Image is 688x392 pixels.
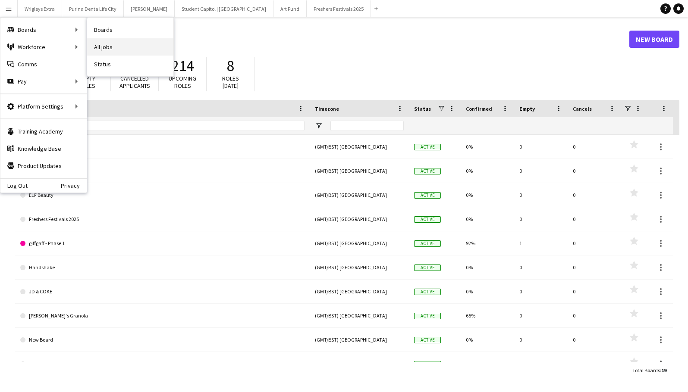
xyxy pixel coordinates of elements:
[20,255,305,280] a: Handshake
[119,75,150,90] span: Cancelled applicants
[0,123,87,140] a: Training Academy
[310,183,409,207] div: (GMT/BST) [GEOGRAPHIC_DATA]
[0,38,87,56] div: Workforce
[514,255,568,279] div: 0
[20,328,305,352] a: New Board
[20,135,305,159] a: Art Fund
[568,231,621,255] div: 0
[514,304,568,327] div: 0
[461,231,514,255] div: 92%
[310,280,409,303] div: (GMT/BST) [GEOGRAPHIC_DATA]
[310,231,409,255] div: (GMT/BST) [GEOGRAPHIC_DATA]
[568,183,621,207] div: 0
[568,304,621,327] div: 0
[20,280,305,304] a: JD & COKE
[568,207,621,231] div: 0
[62,0,124,17] button: Purina Denta Life City
[0,140,87,157] a: Knowledge Base
[466,106,492,112] span: Confirmed
[87,38,173,56] a: All jobs
[169,75,196,90] span: Upcoming roles
[568,352,621,376] div: 0
[124,0,175,17] button: [PERSON_NAME]
[461,328,514,352] div: 0%
[330,121,404,131] input: Timezone Filter Input
[514,207,568,231] div: 0
[273,0,307,17] button: Art Fund
[414,106,431,112] span: Status
[573,106,592,112] span: Cancels
[661,367,666,373] span: 19
[568,328,621,352] div: 0
[310,255,409,279] div: (GMT/BST) [GEOGRAPHIC_DATA]
[36,121,305,131] input: Board name Filter Input
[461,304,514,327] div: 65%
[414,289,441,295] span: Active
[20,352,305,376] a: Pick Up
[0,73,87,90] div: Pay
[414,361,441,367] span: Active
[172,56,194,75] span: 214
[310,352,409,376] div: (GMT/BST) [GEOGRAPHIC_DATA]
[514,159,568,183] div: 0
[414,313,441,319] span: Active
[514,352,568,376] div: 0
[20,159,305,183] a: [PERSON_NAME]
[0,157,87,174] a: Product Updates
[514,231,568,255] div: 1
[514,280,568,303] div: 0
[514,328,568,352] div: 0
[310,328,409,352] div: (GMT/BST) [GEOGRAPHIC_DATA]
[0,98,87,115] div: Platform Settings
[20,231,305,255] a: giffgaff - Phase 1
[461,352,514,376] div: 0%
[414,337,441,343] span: Active
[461,135,514,159] div: 0%
[227,56,234,75] span: 8
[61,182,87,189] a: Privacy
[0,182,28,189] a: Log Out
[461,183,514,207] div: 0%
[315,106,339,112] span: Timezone
[568,135,621,159] div: 0
[414,216,441,223] span: Active
[514,183,568,207] div: 0
[87,56,173,73] a: Status
[568,255,621,279] div: 0
[414,192,441,199] span: Active
[414,144,441,150] span: Active
[18,0,62,17] button: Wrigleys Extra
[414,168,441,174] span: Active
[307,0,371,17] button: Freshers Festivals 2025
[20,207,305,231] a: Freshers Festivals 2025
[461,255,514,279] div: 0%
[568,280,621,303] div: 0
[20,304,305,328] a: [PERSON_NAME]'s Granola
[0,56,87,73] a: Comms
[519,106,535,112] span: Empty
[414,240,441,247] span: Active
[310,207,409,231] div: (GMT/BST) [GEOGRAPHIC_DATA]
[414,264,441,271] span: Active
[461,159,514,183] div: 0%
[222,75,239,90] span: Roles [DATE]
[310,304,409,327] div: (GMT/BST) [GEOGRAPHIC_DATA]
[20,183,305,207] a: ELF Beauty
[632,367,660,373] span: Total Boards
[461,280,514,303] div: 0%
[310,159,409,183] div: (GMT/BST) [GEOGRAPHIC_DATA]
[315,122,323,130] button: Open Filter Menu
[629,31,679,48] a: New Board
[568,159,621,183] div: 0
[310,135,409,159] div: (GMT/BST) [GEOGRAPHIC_DATA]
[175,0,273,17] button: Student Capitol | [GEOGRAPHIC_DATA]
[87,21,173,38] a: Boards
[15,33,629,46] h1: Boards
[514,135,568,159] div: 0
[632,362,666,379] div: :
[0,21,87,38] div: Boards
[461,207,514,231] div: 0%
